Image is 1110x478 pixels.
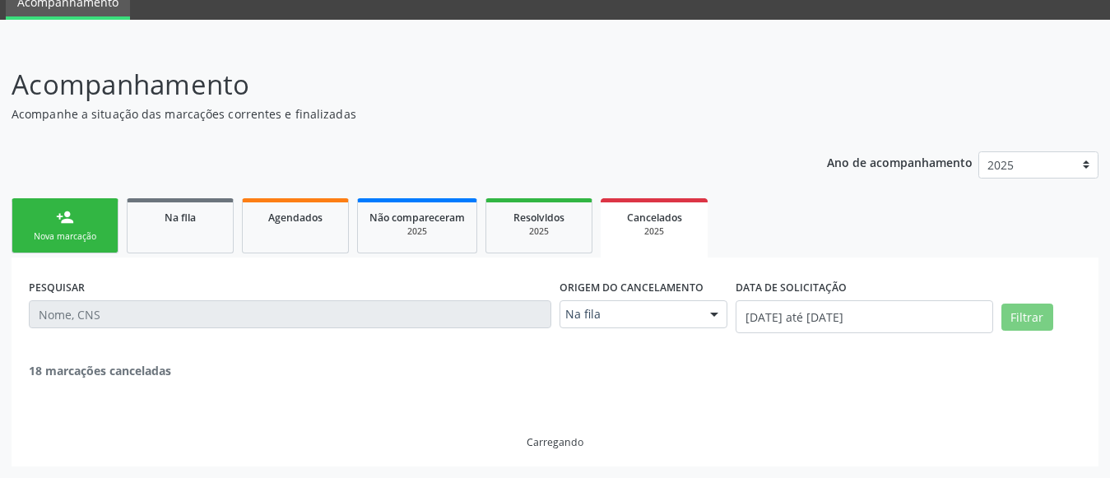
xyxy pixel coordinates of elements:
[736,275,847,300] label: DATA DE SOLICITAÇÃO
[29,275,85,300] label: PESQUISAR
[560,275,704,300] label: Origem do cancelamento
[369,225,465,238] div: 2025
[165,211,196,225] span: Na fila
[12,105,773,123] p: Acompanhe a situação das marcações correntes e finalizadas
[627,211,682,225] span: Cancelados
[498,225,580,238] div: 2025
[12,64,773,105] p: Acompanhamento
[736,300,992,333] input: Selecione um intervalo
[56,208,74,226] div: person_add
[827,151,973,172] p: Ano de acompanhamento
[29,300,551,328] input: Nome, CNS
[513,211,564,225] span: Resolvidos
[527,435,583,449] div: Carregando
[1001,304,1053,332] button: Filtrar
[24,230,106,243] div: Nova marcação
[612,225,696,238] div: 2025
[369,211,465,225] span: Não compareceram
[565,306,694,323] span: Na fila
[29,363,171,378] strong: 18 marcações canceladas
[268,211,323,225] span: Agendados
